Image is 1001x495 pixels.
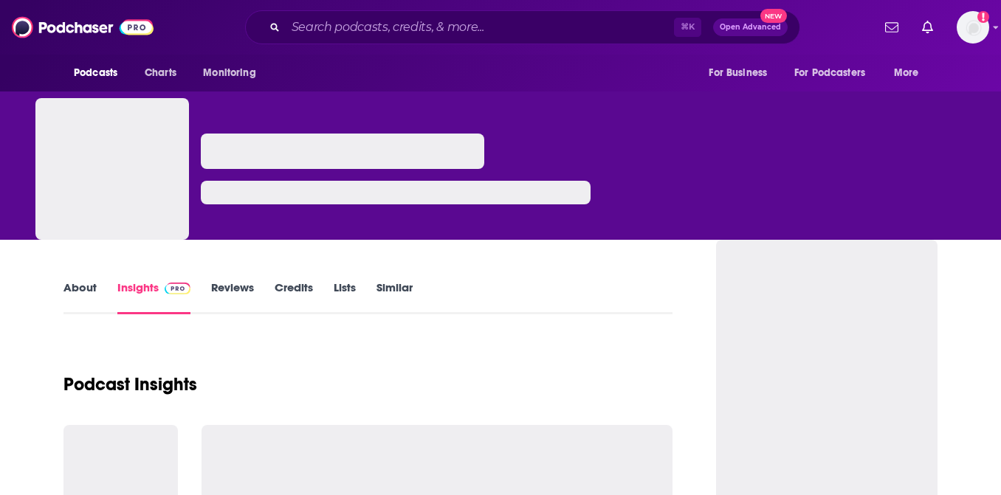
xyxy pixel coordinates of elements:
[165,283,190,294] img: Podchaser Pro
[785,59,887,87] button: open menu
[760,9,787,23] span: New
[63,280,97,314] a: About
[211,280,254,314] a: Reviews
[117,280,190,314] a: InsightsPodchaser Pro
[720,24,781,31] span: Open Advanced
[286,15,674,39] input: Search podcasts, credits, & more...
[63,373,197,395] h1: Podcast Insights
[145,63,176,83] span: Charts
[916,15,939,40] a: Show notifications dropdown
[977,11,989,23] svg: Add a profile image
[674,18,701,37] span: ⌘ K
[957,11,989,44] button: Show profile menu
[193,59,275,87] button: open menu
[884,59,938,87] button: open menu
[74,63,117,83] span: Podcasts
[713,18,788,36] button: Open AdvancedNew
[698,59,785,87] button: open menu
[957,11,989,44] img: User Profile
[12,13,154,41] img: Podchaser - Follow, Share and Rate Podcasts
[879,15,904,40] a: Show notifications dropdown
[245,10,800,44] div: Search podcasts, credits, & more...
[135,59,185,87] a: Charts
[203,63,255,83] span: Monitoring
[894,63,919,83] span: More
[709,63,767,83] span: For Business
[275,280,313,314] a: Credits
[794,63,865,83] span: For Podcasters
[376,280,413,314] a: Similar
[957,11,989,44] span: Logged in as heidi.egloff
[334,280,356,314] a: Lists
[63,59,137,87] button: open menu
